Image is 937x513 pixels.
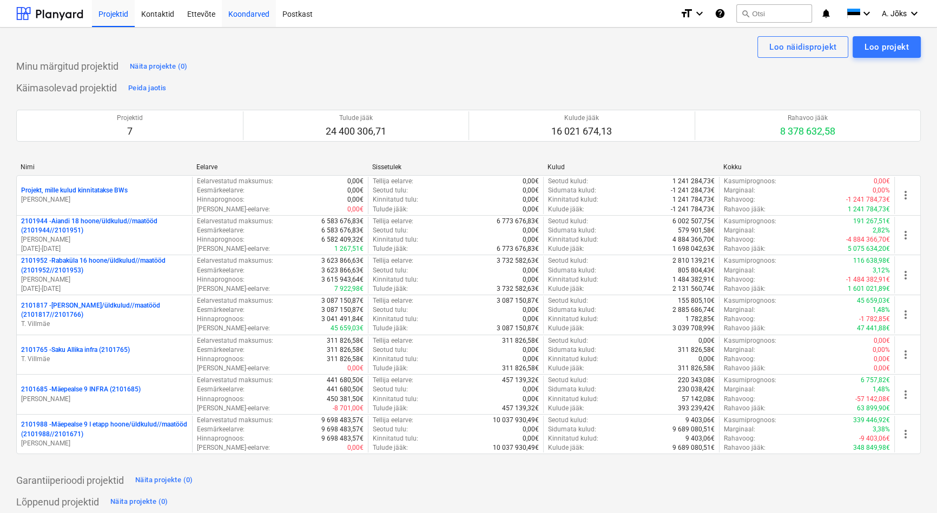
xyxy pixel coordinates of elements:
p: T. Villmäe [21,355,188,364]
p: Seotud kulud : [548,256,588,265]
p: 0,00% [873,345,890,355]
p: 24 400 306,71 [326,125,386,138]
p: 9 403,06€ [685,416,715,425]
p: Tellija eelarve : [373,416,413,425]
p: 0,00€ [874,177,890,186]
p: -8 701,00€ [333,404,364,413]
p: [PERSON_NAME]-eelarve : [197,205,270,214]
p: Seotud kulud : [548,376,588,385]
p: Rahavoo jääk : [724,284,766,294]
p: 0,00€ [347,205,364,214]
p: Hinnaprognoos : [197,315,245,324]
p: [PERSON_NAME] [21,439,188,448]
p: 441 680,50€ [327,385,364,394]
p: 2101685 - Mäepealse 9 INFRA (2101685) [21,385,141,394]
div: Peida jaotis [128,82,166,95]
p: 3 732 582,63€ [497,284,539,294]
p: 230 038,42€ [678,385,715,394]
div: Projekt, mille kulud kinnitatakse BWs[PERSON_NAME] [21,186,188,204]
button: Näita projekte (0) [133,471,196,489]
p: 9 403,06€ [685,434,715,443]
p: 0,00€ [347,186,364,195]
p: [PERSON_NAME]-eelarve : [197,244,270,254]
p: 579 901,58€ [678,226,715,235]
p: Seotud tulu : [373,226,408,235]
p: 0,00€ [698,336,715,345]
button: Näita projekte (0) [108,493,171,510]
p: Marginaal : [724,345,755,355]
p: 45 659,03€ [331,324,364,333]
p: Eelarvestatud maksumus : [197,336,273,345]
p: Kulude jääk : [548,244,584,254]
p: Eelarvestatud maksumus : [197,296,273,305]
p: Rahavoog : [724,434,755,443]
div: 2101952 -Rabaküla 16 hoone/üldkulud//maatööd (2101952//2101953)[PERSON_NAME][DATE]-[DATE] [21,256,188,294]
p: 0,00€ [523,395,539,404]
p: 2101952 - Rabaküla 16 hoone/üldkulud//maatööd (2101952//2101953) [21,256,188,275]
p: 47 441,88€ [857,324,890,333]
p: Marginaal : [724,305,755,315]
p: Rahavoo jääk : [724,443,766,452]
p: -1 241 784,73€ [846,195,890,204]
p: 3 615 943,64€ [321,275,364,284]
p: Tulude jääk : [373,443,408,452]
p: 0,00€ [523,205,539,214]
p: 311 826,58€ [678,345,715,355]
p: 3 087 150,87€ [497,324,539,333]
p: [PERSON_NAME]-eelarve : [197,443,270,452]
p: Sidumata kulud : [548,385,596,394]
p: Rahavoo jääk : [724,364,766,373]
p: 1 241 784,73€ [848,205,890,214]
p: Eesmärkeelarve : [197,385,245,394]
p: 0,00% [873,186,890,195]
p: Tellija eelarve : [373,217,413,226]
p: Kasumiprognoos : [724,256,776,265]
i: keyboard_arrow_down [860,7,873,20]
p: Kasumiprognoos : [724,376,776,385]
p: 1 698 042,63€ [672,244,715,254]
p: Rahavoog : [724,315,755,324]
p: [PERSON_NAME]-eelarve : [197,364,270,373]
p: [PERSON_NAME] [21,195,188,204]
p: 0,00€ [874,364,890,373]
p: Kasumiprognoos : [724,177,776,186]
p: Minu märgitud projektid [16,60,118,73]
p: Garantiiperioodi projektid [16,474,124,487]
div: Loo projekt [865,40,909,54]
p: 0,00€ [523,315,539,324]
div: Kulud [547,163,715,171]
p: 1,48% [873,385,890,394]
p: 0,00€ [347,443,364,452]
div: Näita projekte (0) [110,496,168,508]
p: 6 582 409,32€ [321,235,364,244]
p: 220 343,08€ [678,376,715,385]
div: Nimi [21,163,188,171]
p: Rahavoo jääk : [724,324,766,333]
p: Marginaal : [724,186,755,195]
p: Seotud tulu : [373,266,408,275]
div: Näita projekte (0) [130,61,188,73]
p: Eelarvestatud maksumus : [197,177,273,186]
iframe: Chat Widget [883,461,937,513]
p: Seotud tulu : [373,345,408,355]
p: Lõppenud projektid [16,496,99,509]
p: Kulude jääk : [548,284,584,294]
p: Seotud tulu : [373,385,408,394]
p: 3 087 150,87€ [321,305,364,315]
p: -1 484 382,91€ [846,275,890,284]
p: 393 239,42€ [678,404,715,413]
p: 1 241 784,73€ [672,195,715,204]
p: 0,00€ [523,177,539,186]
p: 1,48% [873,305,890,315]
p: 1 782,85€ [685,315,715,324]
p: Kinnitatud kulud : [548,315,598,324]
p: Käimasolevad projektid [16,82,117,95]
p: -9 403,06€ [859,434,890,443]
p: 0,00€ [523,235,539,244]
p: Sidumata kulud : [548,226,596,235]
p: Rahavoog : [724,395,755,404]
p: 10 037 930,49€ [493,443,539,452]
p: Tellija eelarve : [373,376,413,385]
p: 2 810 139,21€ [672,256,715,265]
